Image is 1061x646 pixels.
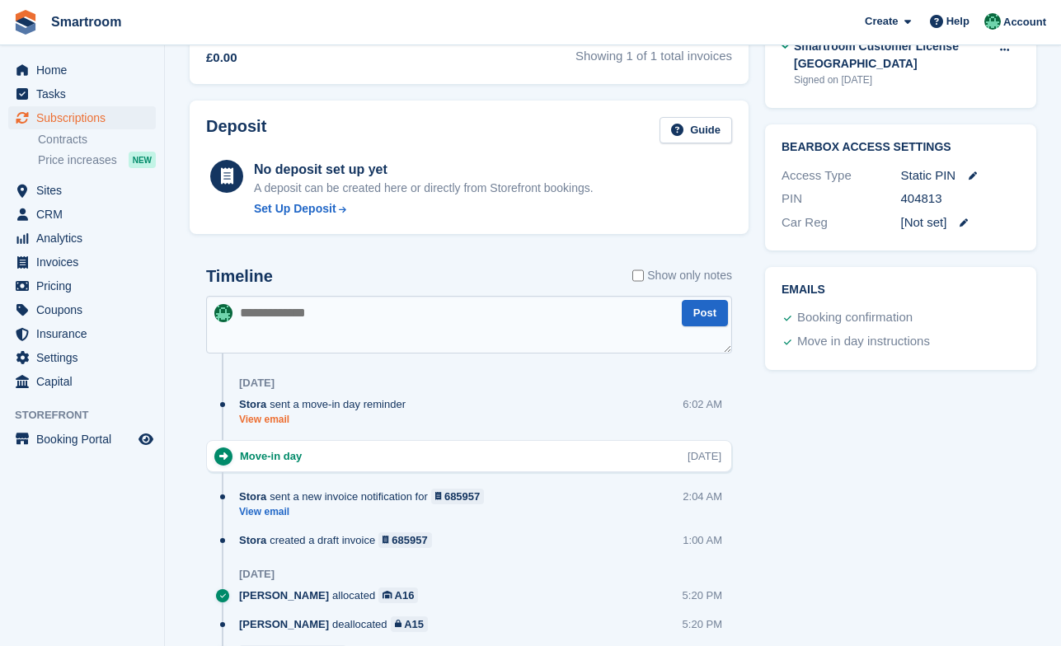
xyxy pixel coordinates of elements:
a: Contracts [38,132,156,147]
div: [DATE] [239,377,275,390]
div: allocated [239,587,426,603]
a: menu [8,250,156,274]
span: Tasks [36,82,135,105]
img: Jacob Gabriel [984,13,1001,30]
div: NEW [129,152,156,168]
span: Stora [239,489,266,504]
button: Post [682,300,728,327]
a: menu [8,298,156,321]
span: Sites [36,179,135,202]
span: Home [36,59,135,82]
div: 6:02 AM [683,396,722,412]
a: menu [8,346,156,369]
span: Stora [239,396,266,412]
div: A15 [404,616,424,632]
span: Account [1003,14,1046,30]
a: menu [8,370,156,393]
img: Jacob Gabriel [214,304,232,322]
h2: Timeline [206,267,273,286]
a: View email [239,413,414,427]
div: Move in day instructions [797,332,930,352]
div: 5:20 PM [683,616,722,632]
div: Set Up Deposit [254,200,336,218]
div: 685957 [444,489,480,504]
a: menu [8,227,156,250]
div: [DATE] [688,448,721,464]
h2: Deposit [206,117,266,144]
a: menu [8,179,156,202]
span: Coupons [36,298,135,321]
a: Guide [660,117,732,144]
span: Booking Portal [36,428,135,451]
div: Signed on [DATE] [794,73,989,87]
span: Price increases [38,152,117,168]
div: A16 [395,587,415,603]
div: Move-in day [240,448,310,464]
div: sent a new invoice notification for [239,489,492,504]
span: Storefront [15,407,164,424]
span: Showing 1 of 1 total invoices [575,34,732,68]
div: Access Type [782,166,901,185]
span: Capital [36,370,135,393]
a: menu [8,59,156,82]
div: £0.00 [206,49,289,68]
a: menu [8,428,156,451]
div: No deposit set up yet [254,160,594,180]
h2: BearBox Access Settings [782,141,1020,154]
a: A15 [391,616,428,632]
div: [DATE] [239,568,275,581]
div: Booking confirmation [797,308,913,328]
div: PIN [782,190,901,208]
span: Subscriptions [36,106,135,129]
a: menu [8,82,156,105]
a: Set Up Deposit [254,200,594,218]
div: 2:04 AM [683,489,722,504]
span: Help [946,13,969,30]
a: Price increases NEW [38,151,156,169]
a: 685957 [431,489,485,504]
h2: Emails [782,283,1020,297]
p: A deposit can be created here or directly from Storefront bookings. [254,180,594,197]
div: created a draft invoice [239,532,440,548]
span: Settings [36,346,135,369]
img: stora-icon-8386f47178a22dfd0bd8f6a31ec36ba5ce8667c1dd55bd0f319d3a0aa187defe.svg [13,10,38,35]
div: 5:20 PM [683,587,722,603]
div: 404813 [901,190,1021,208]
a: menu [8,106,156,129]
a: menu [8,203,156,226]
div: Static PIN [901,166,1021,185]
span: Pricing [36,274,135,297]
div: deallocated [239,616,436,632]
a: View email [239,505,492,519]
input: Show only notes [632,267,644,284]
span: Stora [239,532,266,548]
span: [PERSON_NAME] [239,616,329,632]
a: Smartroom [45,8,128,35]
div: [Not set] [901,213,1021,232]
span: CRM [36,203,135,226]
label: Show only notes [632,267,732,284]
a: menu [8,322,156,345]
span: Create [865,13,898,30]
span: [PERSON_NAME] [239,587,329,603]
div: Car Reg [782,213,901,232]
span: Insurance [36,322,135,345]
a: 685957 [378,532,432,548]
span: Invoices [36,250,135,274]
div: Smartroom Customer License [GEOGRAPHIC_DATA] [794,38,989,73]
div: sent a move-in day reminder [239,396,414,412]
span: Analytics [36,227,135,250]
div: 685957 [392,532,427,548]
a: Preview store [136,429,156,449]
a: menu [8,274,156,297]
div: 1:00 AM [683,532,722,548]
a: A16 [378,587,418,603]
